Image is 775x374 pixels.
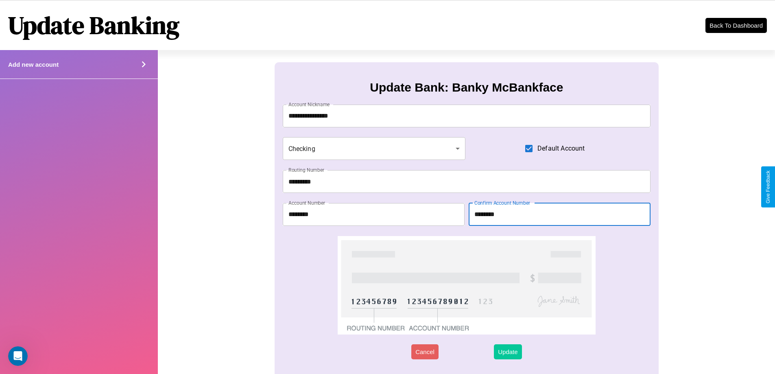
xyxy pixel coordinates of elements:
h4: Add new account [8,61,59,68]
div: Checking [283,137,466,160]
label: Routing Number [288,166,324,173]
iframe: Intercom live chat [8,346,28,366]
h3: Update Bank: Banky McBankface [370,81,563,94]
button: Update [494,344,522,359]
div: Give Feedback [765,171,771,203]
h1: Update Banking [8,9,179,42]
img: check [338,236,595,335]
span: Default Account [537,144,585,153]
button: Cancel [411,344,439,359]
label: Account Nickname [288,101,330,108]
label: Account Number [288,199,325,206]
button: Back To Dashboard [705,18,767,33]
label: Confirm Account Number [474,199,530,206]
